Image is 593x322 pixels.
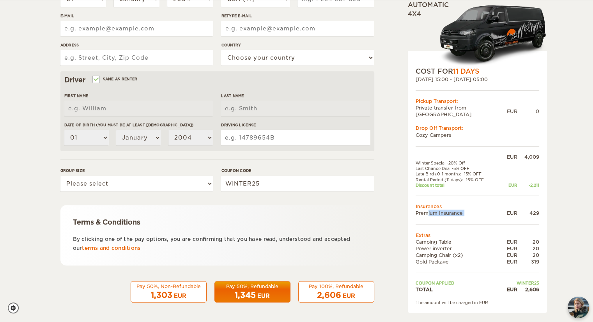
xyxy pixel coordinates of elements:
div: 20 [517,245,539,252]
td: Gold Package [416,258,499,265]
td: Premium Insurance [416,210,499,216]
div: EUR [507,108,517,114]
label: Same as renter [93,75,138,83]
div: 20 [517,238,539,245]
div: Pickup Transport: [416,98,539,104]
td: Camping Chair (x2) [416,252,499,258]
div: EUR [499,238,517,245]
div: EUR [174,292,186,300]
label: Driving License [221,122,370,128]
div: 429 [517,210,539,216]
div: Terms & Conditions [73,218,362,227]
input: Same as renter [93,78,98,83]
input: e.g. William [64,101,213,116]
td: TOTAL [416,286,499,292]
td: Cozy Campers [416,131,539,138]
div: 319 [517,258,539,265]
div: EUR [343,292,355,300]
div: EUR [499,258,517,265]
td: WINTER25 [499,280,539,286]
label: Retype E-mail [221,13,374,19]
td: Power inverter [416,245,499,252]
td: Discount total [416,182,499,188]
button: Pay 50%, Refundable 1,345 EUR [214,281,290,303]
input: e.g. Street, City, Zip Code [60,50,213,65]
label: Country [221,42,374,48]
span: 11 Days [453,67,479,75]
a: Cookie settings [8,303,24,313]
span: 1,345 [235,290,256,300]
div: EUR [499,245,517,252]
p: By clicking one of the pay options, you are confirming that you have read, understood and accepte... [73,235,362,253]
div: 0 [517,108,539,114]
input: e.g. example@example.com [60,21,213,36]
span: 1,303 [151,290,172,300]
td: Coupon applied [416,280,499,286]
button: Pay 100%, Refundable 2,606 EUR [298,281,374,303]
div: Pay 50%, Refundable [219,283,285,290]
label: Date of birth (You must be at least [DEMOGRAPHIC_DATA]) [64,122,213,128]
a: terms and conditions [82,245,140,251]
td: Extras [416,232,539,238]
img: HighlanderXL.png [439,3,547,66]
td: Last Chance Deal -5% OFF [416,166,499,171]
td: Late Bird (0-1 month): -15% OFF [416,171,499,177]
div: EUR [499,182,517,188]
label: E-mail [60,13,213,19]
input: e.g. 14789654B [221,130,370,145]
button: Pay 50%, Non-Refundable 1,303 EUR [131,281,207,303]
label: First Name [64,93,213,99]
div: EUR [499,252,517,258]
div: Driver [64,75,370,85]
div: EUR [257,292,270,300]
div: The amount will be charged in EUR [416,299,539,305]
div: 4,009 [517,153,539,160]
td: Rental Period (11 days): -16% OFF [416,177,499,182]
label: Group size [60,168,213,173]
span: 2,606 [317,290,341,300]
td: Winter Special -20% Off [416,160,499,166]
div: EUR [499,153,517,160]
div: -2,211 [517,182,539,188]
input: e.g. Smith [221,101,370,116]
div: EUR [499,286,517,292]
div: Automatic 4x4 [408,1,547,67]
div: COST FOR [416,66,539,76]
div: 20 [517,252,539,258]
td: Private transfer from [GEOGRAPHIC_DATA] [416,104,507,118]
label: Coupon code [221,168,374,173]
div: Drop Off Transport: [416,125,539,131]
td: Insurances [416,203,539,210]
div: 2,606 [517,286,539,292]
td: Camping Table [416,238,499,245]
input: e.g. example@example.com [221,21,374,36]
img: Freyja at Cozy Campers [568,297,589,318]
button: chat-button [568,297,589,318]
div: [DATE] 15:00 - [DATE] 05:00 [416,76,539,83]
div: Pay 50%, Non-Refundable [136,283,202,290]
div: EUR [499,210,517,216]
label: Address [60,42,213,48]
div: Pay 100%, Refundable [303,283,369,290]
label: Last Name [221,93,370,99]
